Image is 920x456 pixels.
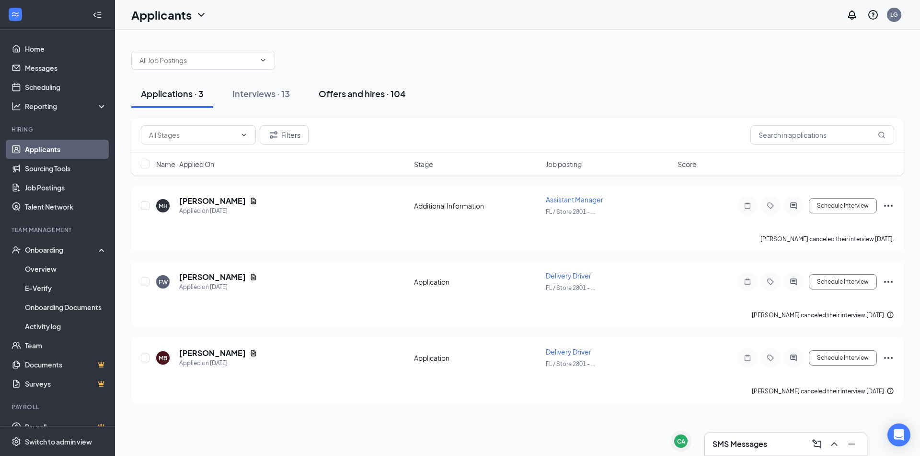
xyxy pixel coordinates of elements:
div: Hiring [11,125,105,133]
input: All Job Postings [139,55,255,66]
svg: Analysis [11,101,21,111]
svg: Document [250,273,257,281]
svg: Ellipses [883,276,894,288]
svg: Document [250,349,257,357]
div: FW [159,278,168,286]
svg: ChevronDown [195,9,207,21]
svg: MagnifyingGlass [878,131,885,139]
svg: QuestionInfo [867,9,879,21]
svg: ActiveChat [788,202,799,210]
svg: Note [742,278,753,286]
div: Reporting [25,101,107,111]
svg: Info [886,311,894,319]
span: FL / Store 2801 - ... [546,284,595,291]
div: [PERSON_NAME] canceled their interview [DATE]. [752,311,894,320]
svg: Note [742,354,753,362]
svg: UserCheck [11,245,21,255]
h5: [PERSON_NAME] [179,196,246,206]
a: Sourcing Tools [25,159,107,178]
svg: ChevronDown [259,56,267,64]
svg: Notifications [846,9,858,21]
svg: Info [886,387,894,395]
a: Team [25,336,107,355]
div: [PERSON_NAME] canceled their interview [DATE]. [752,387,894,396]
span: Delivery Driver [546,347,591,356]
svg: Note [742,202,753,210]
a: Scheduling [25,78,107,97]
input: Search in applications [750,125,894,145]
button: Schedule Interview [809,350,877,366]
div: Application [414,353,540,363]
span: FL / Store 2801 - ... [546,208,595,215]
div: Open Intercom Messenger [887,423,910,446]
a: Home [25,39,107,58]
button: ComposeMessage [809,436,825,452]
input: All Stages [149,130,236,140]
div: Additional Information [414,201,540,211]
a: Applicants [25,140,107,159]
span: Score [678,159,697,169]
svg: ComposeMessage [811,438,823,450]
svg: ActiveChat [788,354,799,362]
h1: Applicants [131,7,192,23]
a: Overview [25,259,107,278]
button: Filter Filters [260,125,309,145]
svg: Minimize [846,438,857,450]
button: Schedule Interview [809,274,877,289]
span: Job posting [546,159,582,169]
div: Team Management [11,226,105,234]
h5: [PERSON_NAME] [179,348,246,358]
svg: Ellipses [883,200,894,211]
span: Name · Applied On [156,159,214,169]
svg: ActiveChat [788,278,799,286]
div: Interviews · 13 [232,88,290,100]
svg: WorkstreamLogo [11,10,20,19]
svg: Tag [765,354,776,362]
a: Job Postings [25,178,107,197]
a: E-Verify [25,278,107,298]
button: ChevronUp [827,436,842,452]
div: Applied on [DATE] [179,358,257,368]
h3: SMS Messages [713,439,767,449]
span: Assistant Manager [546,195,603,204]
a: Onboarding Documents [25,298,107,317]
svg: Filter [268,129,279,141]
svg: Tag [765,202,776,210]
a: PayrollCrown [25,417,107,436]
div: CA [677,437,685,445]
a: DocumentsCrown [25,355,107,374]
span: FL / Store 2801 - ... [546,360,595,367]
span: Stage [414,159,433,169]
div: LG [890,11,898,19]
svg: Settings [11,437,21,446]
div: Application [414,277,540,287]
button: Minimize [844,436,859,452]
a: Messages [25,58,107,78]
span: Delivery Driver [546,271,591,280]
div: MB [159,354,167,362]
div: Switch to admin view [25,437,92,446]
svg: Tag [765,278,776,286]
a: Activity log [25,317,107,336]
a: SurveysCrown [25,374,107,393]
div: MH [159,202,168,210]
h5: [PERSON_NAME] [179,272,246,282]
svg: Collapse [92,10,102,20]
svg: ChevronUp [828,438,840,450]
div: Applied on [DATE] [179,206,257,216]
div: [PERSON_NAME] canceled their interview [DATE]. [760,234,894,244]
svg: Document [250,197,257,205]
svg: Ellipses [883,352,894,364]
div: Applications · 3 [141,88,204,100]
svg: ChevronDown [240,131,248,139]
div: Applied on [DATE] [179,282,257,292]
a: Talent Network [25,197,107,216]
div: Payroll [11,403,105,411]
div: Offers and hires · 104 [319,88,406,100]
div: Onboarding [25,245,99,255]
button: Schedule Interview [809,198,877,213]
